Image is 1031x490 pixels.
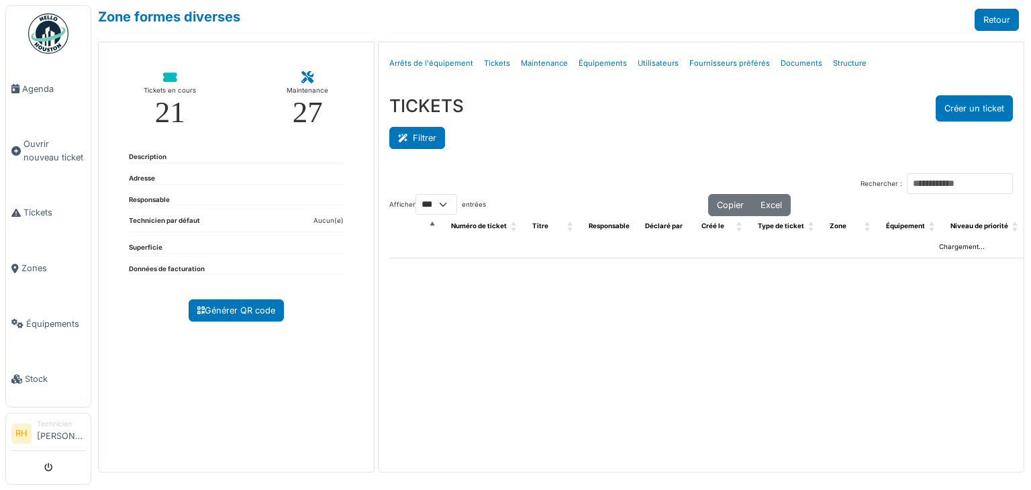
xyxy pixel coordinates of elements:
[886,222,925,230] span: Équipement
[532,222,548,230] span: Titre
[98,9,240,25] a: Zone formes diverses
[155,97,185,128] div: 21
[760,200,782,210] span: Excel
[28,13,68,54] img: Badge_color-CXgf-gQk.svg
[830,222,846,230] span: Zone
[129,264,205,275] dt: Données de facturation
[752,194,791,216] button: Excel
[144,84,196,97] div: Tickets en cours
[758,222,804,230] span: Type de ticket
[389,127,445,149] button: Filtrer
[189,299,284,322] a: Générer QR code
[6,240,91,296] a: Zones
[451,222,507,230] span: Numéro de ticket
[287,84,328,97] div: Maintenance
[129,152,166,162] dt: Description
[276,61,340,138] a: Maintenance 27
[22,83,85,95] span: Agenda
[129,243,162,253] dt: Superficie
[293,97,323,128] div: 27
[589,222,630,230] span: Responsable
[21,262,85,275] span: Zones
[515,48,573,79] a: Maintenance
[11,424,32,444] li: RH
[133,61,207,138] a: Tickets en cours 21
[950,222,1008,230] span: Niveau de priorité
[736,216,744,237] span: Créé le: Activate to sort
[6,117,91,185] a: Ouvrir nouveau ticket
[567,216,575,237] span: Titre: Activate to sort
[808,216,816,237] span: Type de ticket: Activate to sort
[936,95,1013,121] button: Créer un ticket
[129,174,155,184] dt: Adresse
[645,222,683,230] span: Déclaré par
[861,179,902,189] label: Rechercher :
[6,185,91,241] a: Tickets
[929,216,937,237] span: Équipement: Activate to sort
[37,419,85,448] li: [PERSON_NAME]
[511,216,519,237] span: Numéro de ticket: Activate to sort
[632,48,684,79] a: Utilisateurs
[129,195,170,205] dt: Responsable
[129,216,200,232] dt: Technicien par défaut
[23,206,85,219] span: Tickets
[684,48,775,79] a: Fournisseurs préférés
[415,194,457,215] select: Afficherentrées
[25,373,85,385] span: Stock
[384,48,479,79] a: Arrêts de l'équipement
[389,95,464,116] h3: TICKETS
[573,48,632,79] a: Équipements
[975,9,1019,31] a: Retour
[1012,216,1020,237] span: Niveau de priorité: Activate to sort
[389,194,486,215] label: Afficher entrées
[6,296,91,352] a: Équipements
[775,48,828,79] a: Documents
[26,317,85,330] span: Équipements
[37,419,85,429] div: Technicien
[708,194,752,216] button: Copier
[828,48,872,79] a: Structure
[6,352,91,407] a: Stock
[23,138,85,163] span: Ouvrir nouveau ticket
[6,61,91,117] a: Agenda
[717,200,744,210] span: Copier
[313,216,344,226] dd: Aucun(e)
[701,222,724,230] span: Créé le
[479,48,515,79] a: Tickets
[865,216,873,237] span: Zone: Activate to sort
[11,419,85,451] a: RH Technicien[PERSON_NAME]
